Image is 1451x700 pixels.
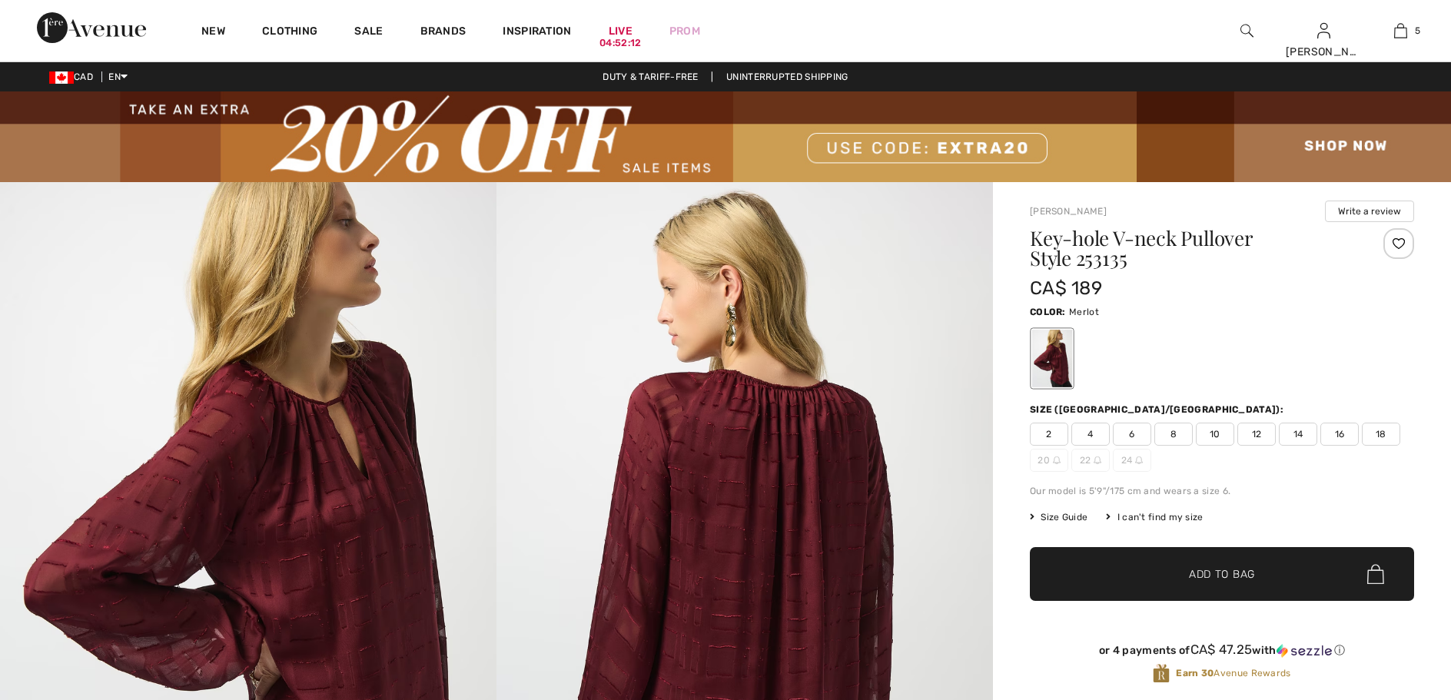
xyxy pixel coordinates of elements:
span: CAD [49,71,99,82]
a: Sale [354,25,383,41]
a: Live04:52:12 [609,23,633,39]
span: CA$ 47.25 [1190,642,1253,657]
span: Merlot [1069,307,1099,317]
a: New [201,25,225,41]
span: 14 [1279,423,1317,446]
a: Sign In [1317,23,1330,38]
img: search the website [1240,22,1253,40]
span: 12 [1237,423,1276,446]
img: My Info [1317,22,1330,40]
span: 4 [1071,423,1110,446]
div: Merlot [1032,330,1072,387]
a: Prom [669,23,700,39]
a: 5 [1363,22,1438,40]
img: ring-m.svg [1053,456,1061,464]
img: Avenue Rewards [1153,663,1170,684]
span: Size Guide [1030,510,1087,524]
img: 1ère Avenue [37,12,146,43]
span: CA$ 189 [1030,277,1102,299]
img: Bag.svg [1367,564,1384,584]
div: or 4 payments of with [1030,642,1414,658]
span: 10 [1196,423,1234,446]
div: Our model is 5'9"/175 cm and wears a size 6. [1030,484,1414,498]
a: Brands [420,25,467,41]
img: ring-m.svg [1094,456,1101,464]
img: My Bag [1394,22,1407,40]
img: Sezzle [1277,644,1332,658]
span: EN [108,71,128,82]
span: 6 [1113,423,1151,446]
span: 22 [1071,449,1110,472]
div: [PERSON_NAME] [1286,44,1361,60]
div: or 4 payments ofCA$ 47.25withSezzle Click to learn more about Sezzle [1030,642,1414,663]
span: 5 [1415,24,1420,38]
span: Inspiration [503,25,571,41]
span: Add to Bag [1189,566,1255,582]
div: Size ([GEOGRAPHIC_DATA]/[GEOGRAPHIC_DATA]): [1030,403,1287,416]
button: Add to Bag [1030,547,1414,601]
a: Clothing [262,25,317,41]
span: 18 [1362,423,1400,446]
a: [PERSON_NAME] [1030,206,1107,217]
span: Avenue Rewards [1176,666,1290,680]
h1: Key-hole V-neck Pullover Style 253135 [1030,228,1350,268]
button: Write a review [1325,201,1414,222]
span: 8 [1154,423,1193,446]
div: I can't find my size [1106,510,1203,524]
span: 16 [1320,423,1359,446]
span: Color: [1030,307,1066,317]
div: 04:52:12 [599,36,641,51]
span: 24 [1113,449,1151,472]
img: ring-m.svg [1135,456,1143,464]
iframe: Opens a widget where you can chat to one of our agents [1353,585,1436,623]
strong: Earn 30 [1176,668,1214,678]
span: 20 [1030,449,1068,472]
span: 2 [1030,423,1068,446]
img: Canadian Dollar [49,71,74,84]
